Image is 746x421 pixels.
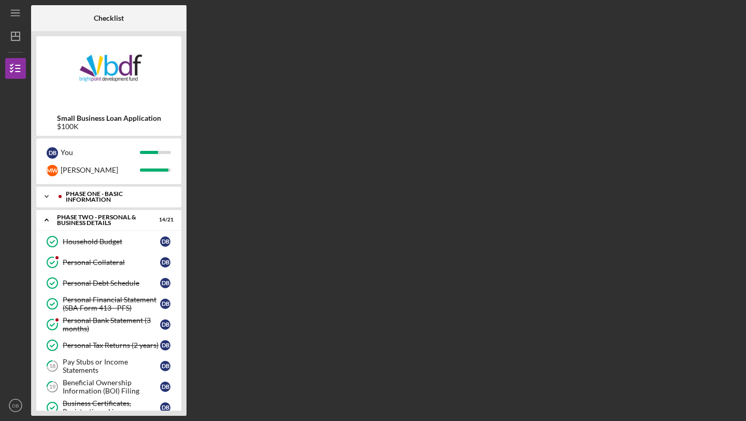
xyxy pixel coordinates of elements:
div: Personal Debt Schedule [63,279,160,287]
div: $100K [57,122,161,131]
div: D B [160,257,170,268]
div: Beneficial Ownership Information (BOI) Filing [63,378,160,395]
div: Personal Tax Returns (2 years) [63,341,160,349]
div: Business Certificates, Registrations, Licenses [63,399,160,416]
div: D B [160,278,170,288]
div: PHASE TWO - PERSONAL & BUSINESS DETAILS [57,214,148,226]
div: D B [160,236,170,247]
a: 19Beneficial Ownership Information (BOI) FilingDB [41,376,176,397]
div: Personal Bank Statement (3 months) [63,316,160,333]
div: [PERSON_NAME] [61,161,140,179]
div: M W [47,165,58,176]
div: D B [160,402,170,413]
div: D B [160,382,170,392]
div: D B [160,340,170,350]
div: D B [160,361,170,371]
b: Checklist [94,14,124,22]
a: Personal Bank Statement (3 months)DB [41,314,176,335]
a: Personal Debt ScheduleDB [41,273,176,293]
a: Personal Financial Statement (SBA Form 413 - PFS)DB [41,293,176,314]
tspan: 19 [49,384,56,390]
div: D B [160,299,170,309]
div: Pay Stubs or Income Statements [63,358,160,374]
tspan: 18 [49,363,55,370]
text: DB [12,403,19,409]
button: DB [5,395,26,416]
a: Business Certificates, Registrations, LicensesDB [41,397,176,418]
div: Personal Financial Statement (SBA Form 413 - PFS) [63,296,160,312]
div: D B [47,147,58,159]
div: You [61,144,140,161]
div: 14 / 21 [155,217,174,223]
b: Small Business Loan Application [57,114,161,122]
img: Product logo [36,41,181,104]
a: Personal Tax Returns (2 years)DB [41,335,176,356]
a: Household BudgetDB [41,231,176,252]
div: Household Budget [63,237,160,246]
div: Phase One - Basic Information [66,191,168,203]
a: Personal CollateralDB [41,252,176,273]
a: 18Pay Stubs or Income StatementsDB [41,356,176,376]
div: D B [160,319,170,330]
div: Personal Collateral [63,258,160,266]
